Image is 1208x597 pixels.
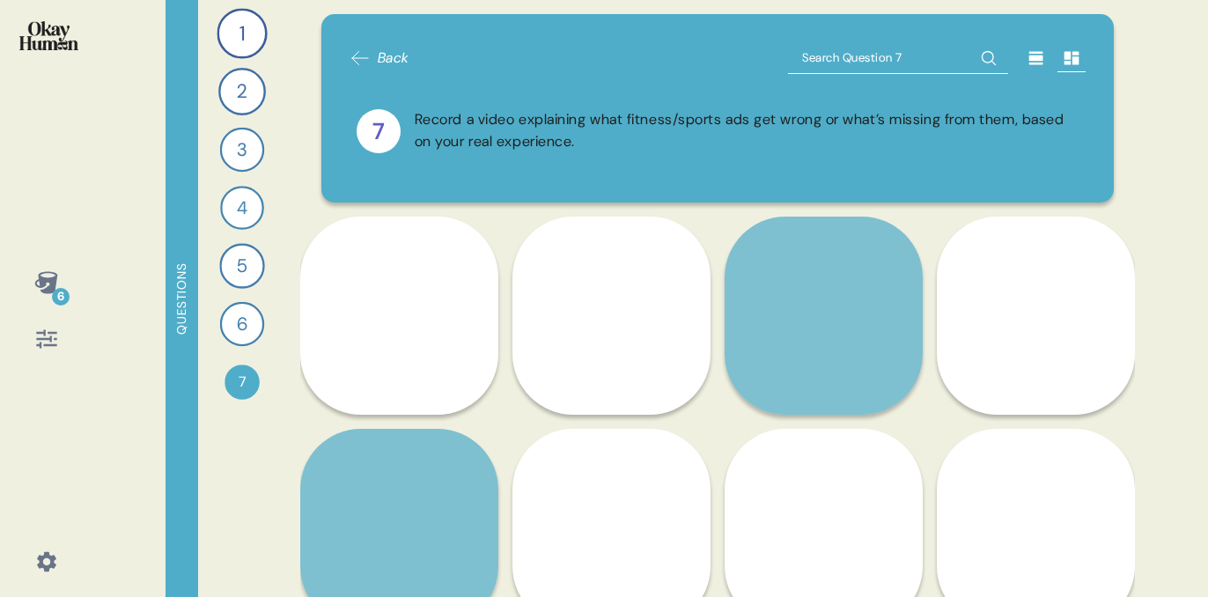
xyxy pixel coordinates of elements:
[218,68,266,115] div: 2
[357,109,401,153] div: 7
[19,21,78,50] img: okayhuman.3b1b6348.png
[415,109,1079,153] div: Record a video explaining what fitness/sports ads get wrong or what’s missing from them, based on...
[52,288,70,306] div: 6
[220,302,264,346] div: 6
[219,243,264,288] div: 5
[225,365,260,400] div: 7
[217,8,267,58] div: 1
[220,128,264,172] div: 3
[220,186,264,230] div: 4
[788,42,1008,74] input: Search Question 7
[378,48,409,69] span: Back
